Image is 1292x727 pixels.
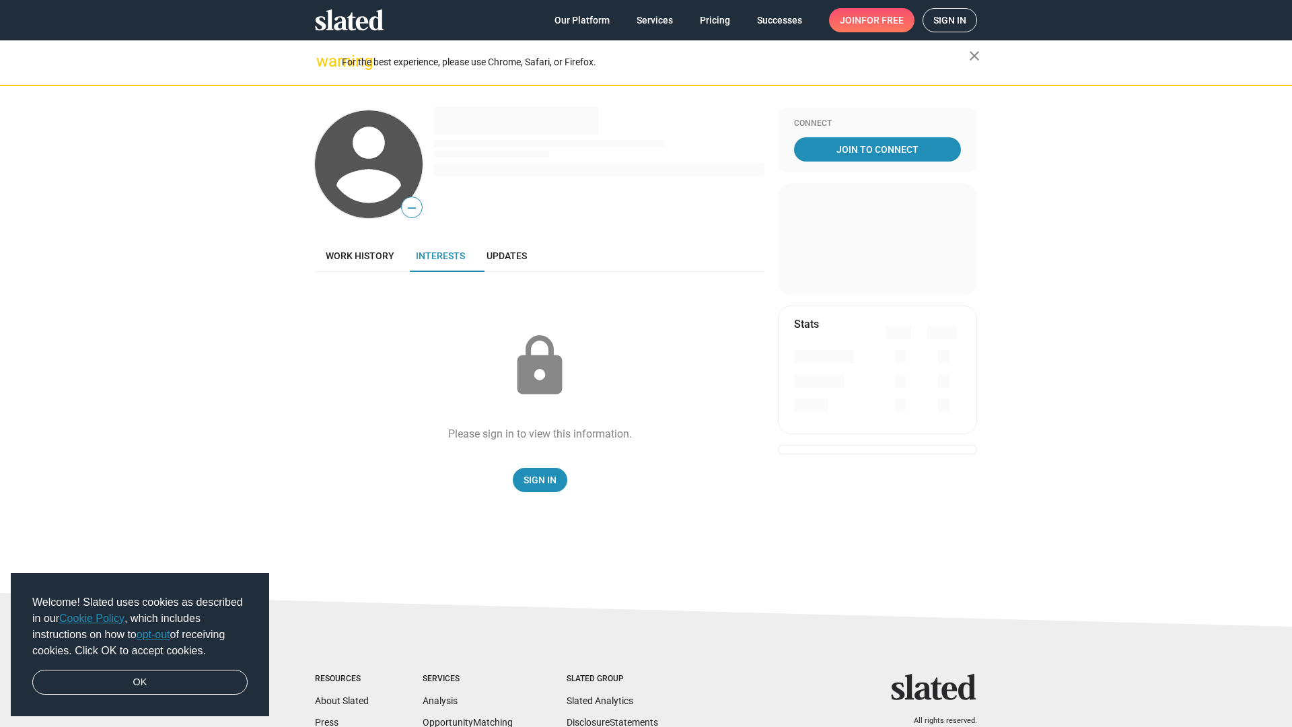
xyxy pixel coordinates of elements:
a: Updates [476,240,538,272]
span: for free [861,8,904,32]
span: Services [637,8,673,32]
span: Sign in [933,9,966,32]
span: Pricing [700,8,730,32]
div: Resources [315,674,369,685]
mat-icon: close [966,48,982,64]
a: Pricing [689,8,741,32]
a: opt-out [137,629,170,640]
span: Welcome! Slated uses cookies as described in our , which includes instructions on how to of recei... [32,594,248,659]
span: — [402,199,422,217]
a: Cookie Policy [59,613,124,624]
a: Successes [746,8,813,32]
span: Successes [757,8,802,32]
span: Updates [487,250,527,261]
span: Join [840,8,904,32]
a: Analysis [423,695,458,706]
a: Sign In [513,468,567,492]
div: cookieconsent [11,573,269,717]
div: For the best experience, please use Chrome, Safari, or Firefox. [342,53,969,71]
div: Connect [794,118,961,129]
a: Joinfor free [829,8,914,32]
span: Interests [416,250,465,261]
div: Slated Group [567,674,658,685]
span: Join To Connect [797,137,958,162]
a: Services [626,8,684,32]
a: Join To Connect [794,137,961,162]
a: Sign in [923,8,977,32]
a: dismiss cookie message [32,670,248,695]
div: Please sign in to view this information. [448,427,632,441]
mat-card-title: Stats [794,317,819,331]
span: Work history [326,250,394,261]
a: Work history [315,240,405,272]
mat-icon: warning [316,53,332,69]
a: Interests [405,240,476,272]
a: About Slated [315,695,369,706]
mat-icon: lock [506,333,573,400]
span: Our Platform [554,8,610,32]
a: Our Platform [544,8,620,32]
div: Services [423,674,513,685]
span: Sign In [524,468,557,492]
a: Slated Analytics [567,695,633,706]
